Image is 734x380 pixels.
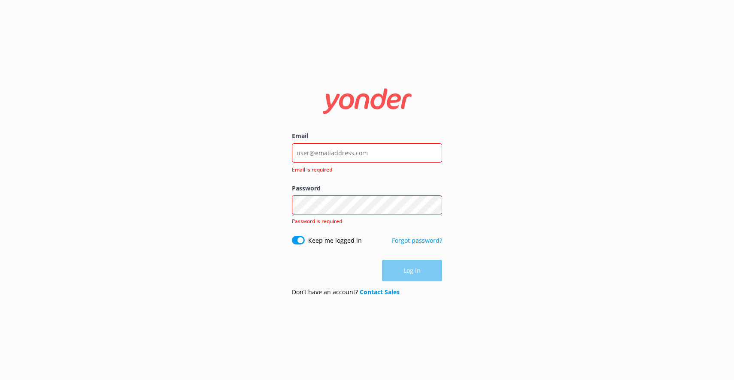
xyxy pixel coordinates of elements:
[292,217,342,225] span: Password is required
[292,143,442,163] input: user@emailaddress.com
[308,236,362,245] label: Keep me logged in
[292,131,442,141] label: Email
[292,287,400,297] p: Don’t have an account?
[292,166,437,174] span: Email is required
[360,288,400,296] a: Contact Sales
[292,184,442,193] label: Password
[392,236,442,244] a: Forgot password?
[425,196,442,214] button: Show password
